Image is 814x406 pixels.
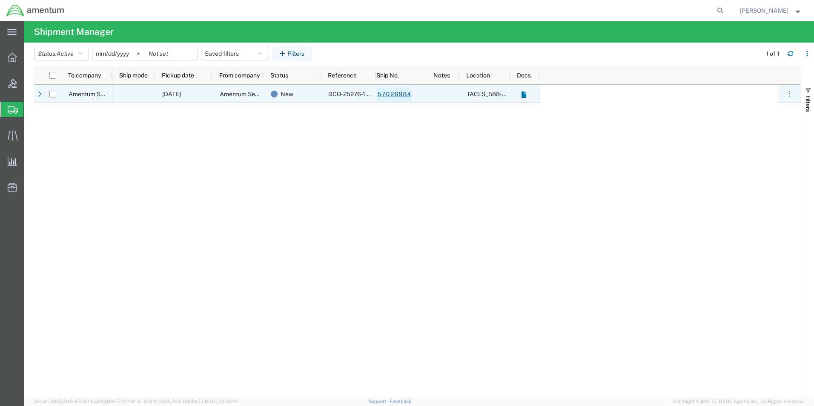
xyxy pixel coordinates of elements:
span: 10/03/2025 [162,91,181,97]
span: Ship mode [119,72,148,79]
button: Filters [272,47,312,60]
span: Docs [517,72,531,79]
span: DCO-25276-169110 [328,91,382,97]
span: Reference [328,72,357,79]
span: Copyright © [DATE]-[DATE] Agistix Inc., All Rights Reserved [673,398,804,405]
img: logo [6,4,65,17]
span: TACLS_588-Dothan, AL [467,91,585,97]
input: Not set [145,47,198,60]
span: Location [466,72,490,79]
span: Amentum Services, Inc. [69,91,132,97]
span: From company [219,72,260,79]
span: New [281,85,293,103]
a: 57026984 [377,88,412,101]
span: [DATE] 10:52:44 [203,399,238,404]
span: Ship No. [376,72,399,79]
button: Saved filters [201,47,269,60]
span: Marcus McGuire [740,6,788,15]
span: Server: 2025.20.0-970904bc0f3 [34,399,140,404]
span: Status [270,72,288,79]
span: [DATE] 10:43:43 [106,399,140,404]
span: Active [57,50,74,57]
span: Amentum Services, Inc. [220,91,284,97]
a: Feedback [390,399,411,404]
span: To company [68,72,101,79]
div: 1 of 1 [766,49,781,58]
button: [PERSON_NAME] [739,6,803,16]
input: Not set [92,47,145,60]
span: Notes [433,72,450,79]
span: Filters [805,95,811,112]
span: Pickup date [162,72,194,79]
button: Status:Active [34,47,89,60]
span: Client: 2025.20.0-035ba07 [144,399,238,404]
h4: Shipment Manager [34,21,114,43]
a: Support [369,399,390,404]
